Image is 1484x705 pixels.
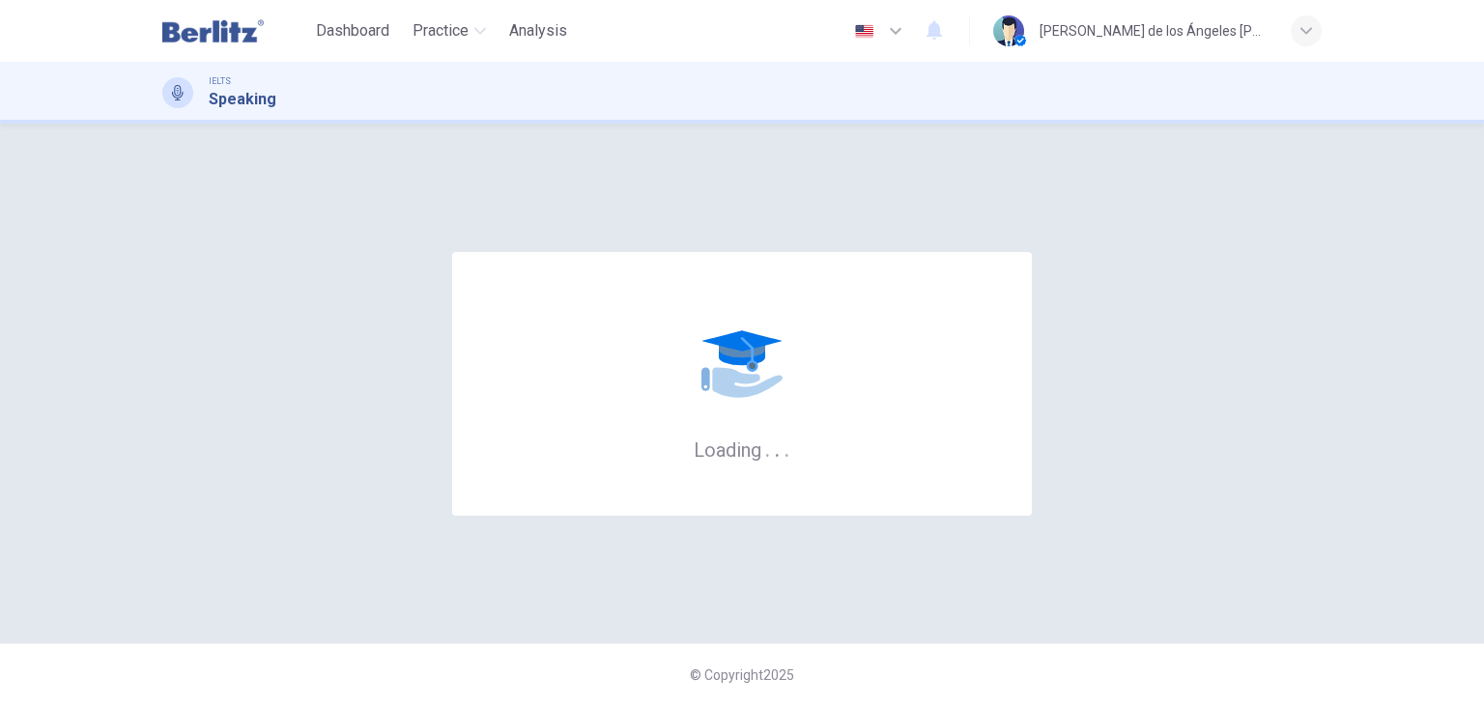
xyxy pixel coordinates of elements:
a: Berlitz Latam logo [162,12,308,50]
span: Analysis [509,19,567,42]
img: Berlitz Latam logo [162,12,264,50]
img: Profile picture [993,15,1024,46]
h6: . [784,432,790,464]
button: Analysis [501,14,575,48]
h6: . [764,432,771,464]
img: en [852,24,876,39]
h6: . [774,432,781,464]
h1: Speaking [209,88,276,111]
button: Dashboard [308,14,397,48]
span: IELTS [209,74,231,88]
span: Dashboard [316,19,389,42]
button: Practice [405,14,494,48]
span: Practice [413,19,469,42]
span: © Copyright 2025 [690,667,794,683]
h6: Loading [694,437,790,462]
div: [PERSON_NAME] de los Ángeles [PERSON_NAME] [1040,19,1268,42]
